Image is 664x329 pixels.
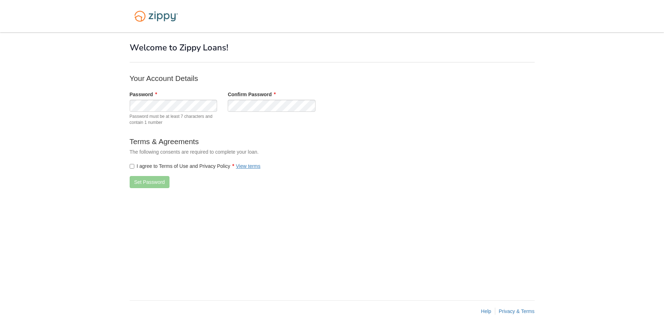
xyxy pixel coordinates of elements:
button: Set Password [130,176,169,188]
label: I agree to Terms of Use and Privacy Policy [130,163,261,170]
span: Password must be at least 7 characters and contain 1 number [130,114,217,126]
label: Confirm Password [228,91,276,98]
input: Verify Password [228,100,315,112]
a: Privacy & Terms [499,308,535,314]
a: View terms [236,163,260,169]
p: The following consents are required to complete your loan. [130,148,414,155]
img: Logo [130,7,183,25]
label: Password [130,91,157,98]
p: Terms & Agreements [130,136,414,147]
h1: Welcome to Zippy Loans! [130,43,535,52]
a: Help [481,308,491,314]
input: I agree to Terms of Use and Privacy PolicyView terms [130,164,134,169]
p: Your Account Details [130,73,414,83]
